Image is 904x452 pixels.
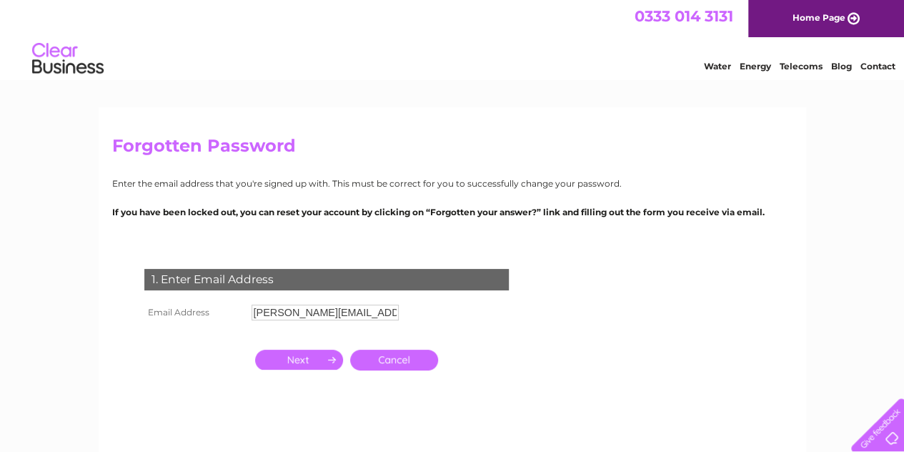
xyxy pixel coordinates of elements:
[112,177,793,190] p: Enter the email address that you're signed up with. This must be correct for you to successfully ...
[860,61,895,72] a: Contact
[31,37,104,81] img: logo.png
[780,61,823,72] a: Telecoms
[740,61,771,72] a: Energy
[115,8,790,69] div: Clear Business is a trading name of Verastar Limited (registered in [GEOGRAPHIC_DATA] No. 3667643...
[635,7,733,25] a: 0333 014 3131
[704,61,731,72] a: Water
[350,350,438,370] a: Cancel
[141,301,248,324] th: Email Address
[144,269,509,290] div: 1. Enter Email Address
[831,61,852,72] a: Blog
[112,205,793,219] p: If you have been locked out, you can reset your account by clicking on “Forgotten your answer?” l...
[112,136,793,163] h2: Forgotten Password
